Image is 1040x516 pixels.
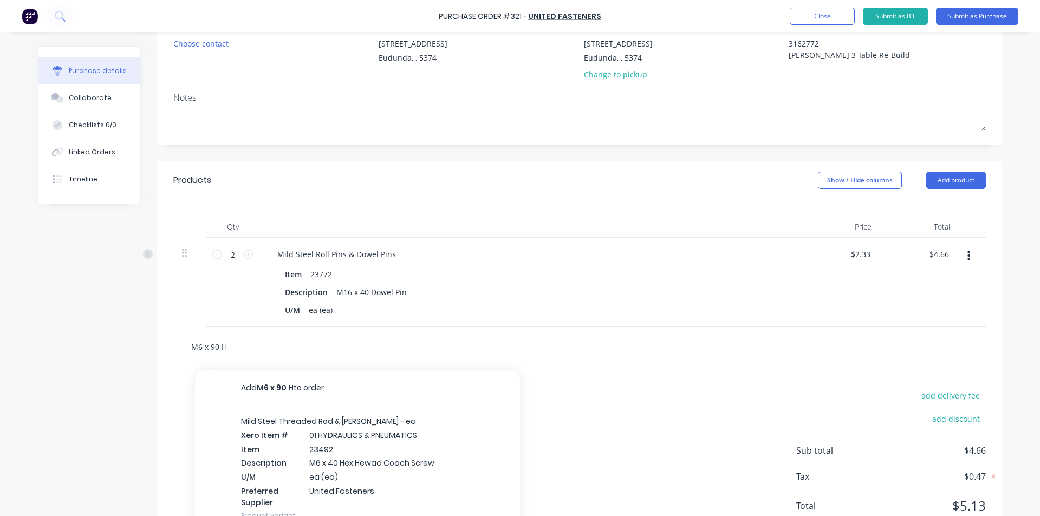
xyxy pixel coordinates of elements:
div: Purchase Order #321 - [439,11,527,22]
div: Eudunda, , 5374 [584,52,653,63]
img: Factory [22,8,38,24]
div: Checklists 0/0 [69,120,116,130]
div: Purchase details [69,66,127,76]
button: add delivery fee [915,388,986,402]
span: $0.47 [877,470,986,483]
button: Collaborate [38,84,140,112]
button: Checklists 0/0 [38,112,140,139]
div: Collaborate [69,93,112,103]
div: Change to pickup [584,69,653,80]
button: Purchase details [38,57,140,84]
textarea: 3162772 [PERSON_NAME] 3 Table Re-Build [789,38,924,62]
div: [STREET_ADDRESS] [584,38,653,49]
div: ea (ea) [304,302,337,318]
span: Sub total [796,444,877,457]
button: Close [790,8,855,25]
div: Linked Orders [69,147,115,157]
button: Timeline [38,166,140,193]
span: $5.13 [877,496,986,515]
button: Add product [926,172,986,189]
button: Submit as Bill [863,8,928,25]
div: M16 x 40 Dowel Pin [332,284,411,300]
div: Total [880,216,959,238]
span: $4.66 [877,444,986,457]
div: Qty [206,216,260,238]
button: add discount [926,412,986,426]
div: Notes [173,91,986,104]
span: Total [796,499,877,512]
input: Start typing to add a product... [191,336,407,357]
div: Eudunda, , 5374 [379,52,447,63]
div: 23772 [306,266,336,282]
div: Choose contact [173,38,229,49]
div: Timeline [69,174,97,184]
button: AddM6 x 90 Hto order [195,370,520,405]
button: Linked Orders [38,139,140,166]
div: Item [281,266,306,282]
div: Price [802,216,880,238]
a: United Fasteners [528,11,601,22]
button: Show / Hide columns [818,172,902,189]
span: Tax [796,470,877,483]
div: Description [281,284,332,300]
div: [STREET_ADDRESS] [379,38,447,49]
button: Submit as Purchase [936,8,1018,25]
div: Mild Steel Roll Pins & Dowel Pins [269,246,405,262]
div: Products [173,174,211,187]
div: U/M [281,302,304,318]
